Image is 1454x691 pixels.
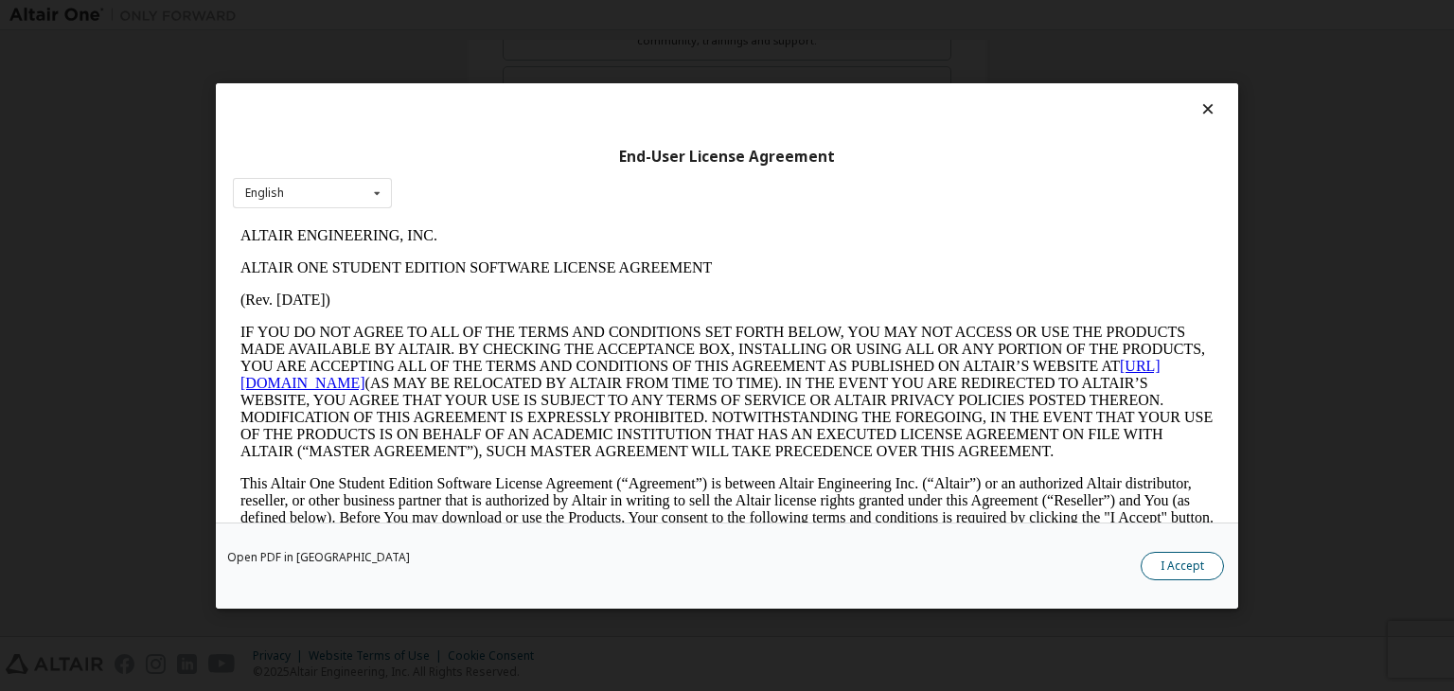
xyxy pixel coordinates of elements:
div: End-User License Agreement [233,147,1221,166]
div: English [245,187,284,199]
a: [URL][DOMAIN_NAME] [8,138,928,171]
p: ALTAIR ENGINEERING, INC. [8,8,981,25]
button: I Accept [1141,552,1224,580]
p: ALTAIR ONE STUDENT EDITION SOFTWARE LICENSE AGREEMENT [8,40,981,57]
a: Open PDF in [GEOGRAPHIC_DATA] [227,552,410,563]
p: This Altair One Student Edition Software License Agreement (“Agreement”) is between Altair Engine... [8,256,981,324]
p: IF YOU DO NOT AGREE TO ALL OF THE TERMS AND CONDITIONS SET FORTH BELOW, YOU MAY NOT ACCESS OR USE... [8,104,981,240]
p: (Rev. [DATE]) [8,72,981,89]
